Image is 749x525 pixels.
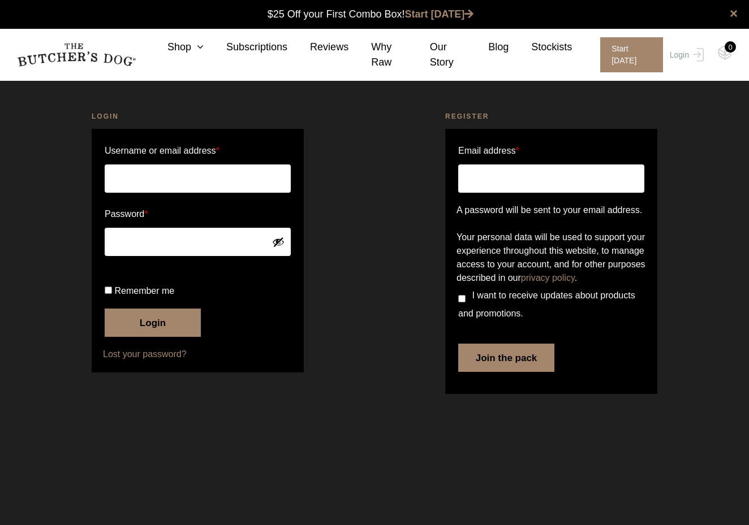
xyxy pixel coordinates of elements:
[445,111,657,122] h2: Register
[105,205,291,223] label: Password
[114,286,174,296] span: Remember me
[287,40,348,55] a: Reviews
[105,142,291,160] label: Username or email address
[348,40,407,70] a: Why Raw
[458,290,635,318] span: I want to receive updates about products and promotions.
[458,344,554,372] button: Join the pack
[667,37,704,72] a: Login
[725,41,736,53] div: 0
[204,40,287,55] a: Subscriptions
[457,203,646,217] p: A password will be sent to your email address.
[145,40,204,55] a: Shop
[405,8,474,20] a: Start [DATE]
[718,45,732,60] img: TBD_Cart-Empty.png
[600,37,663,72] span: Start [DATE]
[92,111,304,122] h2: Login
[458,295,466,302] input: I want to receive updates about products and promotions.
[730,7,738,20] a: close
[521,273,575,283] a: privacy policy
[457,231,646,285] p: Your personal data will be used to support your experience throughout this website, to manage acc...
[407,40,466,70] a: Our Story
[105,287,112,294] input: Remember me
[458,142,519,160] label: Email address
[103,348,292,361] a: Lost your password?
[589,37,667,72] a: Start [DATE]
[272,236,285,248] button: Show password
[105,309,201,337] button: Login
[509,40,572,55] a: Stockists
[466,40,509,55] a: Blog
